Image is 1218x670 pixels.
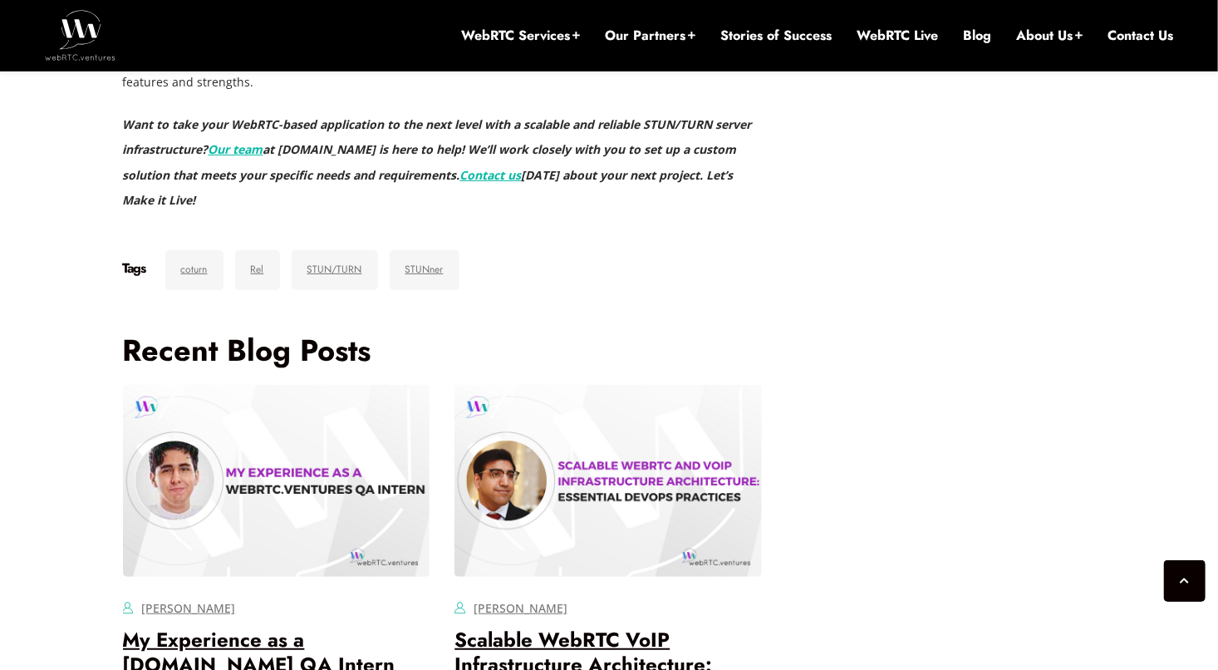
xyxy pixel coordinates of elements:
[123,141,737,182] em: at [DOMAIN_NAME] is here to help! We’ll work closely with you to set up a custom solution that me...
[123,332,763,368] h3: Recent Blog Posts
[235,250,280,290] a: Rel
[45,10,115,60] img: WebRTC.ventures
[474,600,567,616] a: [PERSON_NAME]
[963,27,991,45] a: Blog
[857,27,938,45] a: WebRTC Live
[461,27,580,45] a: WebRTC Services
[123,167,734,208] em: [DATE] about your next project. Let’s Make it Live!
[123,260,145,277] h6: Tags
[209,141,263,157] a: Our team
[605,27,695,45] a: Our Partners
[165,250,223,290] a: coturn
[292,250,378,290] a: STUN/TURN
[1016,27,1083,45] a: About Us
[1107,27,1173,45] a: Contact Us
[390,250,459,290] a: STUNner
[720,27,832,45] a: Stories of Success
[460,167,522,183] a: Contact us
[123,116,752,157] em: Want to take your WebRTC-based application to the next level with a scalable and reliable STUN/TU...
[142,600,236,616] a: [PERSON_NAME]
